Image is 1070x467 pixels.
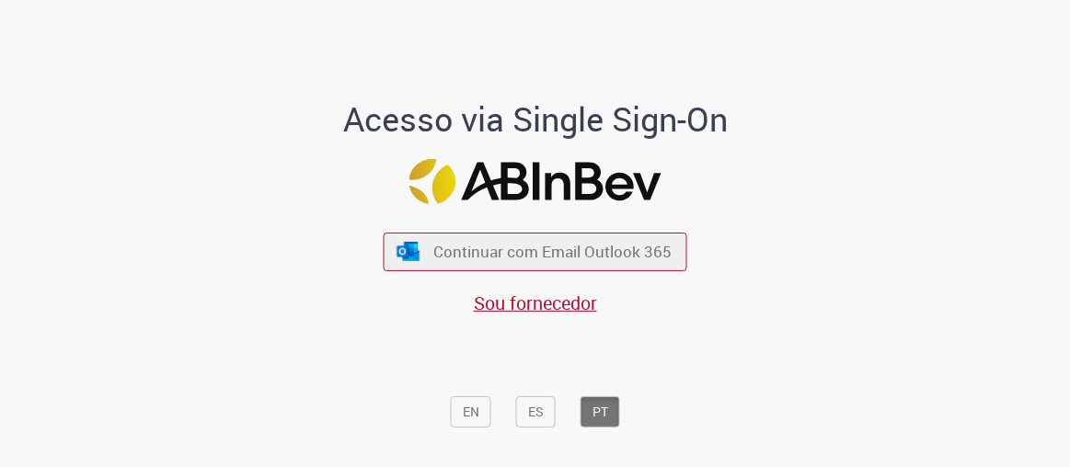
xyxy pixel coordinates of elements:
button: PT [581,396,620,427]
a: Sou fornecedor [474,290,597,314]
span: Continuar com Email Outlook 365 [433,241,672,262]
img: ícone Azure/Microsoft 360 [395,242,420,261]
button: ES [516,396,556,427]
h1: Acesso via Single Sign-On [326,100,744,137]
button: ícone Azure/Microsoft 360 Continuar com Email Outlook 365 [384,233,687,270]
button: EN [451,396,491,427]
img: Logo ABInBev [409,159,662,204]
